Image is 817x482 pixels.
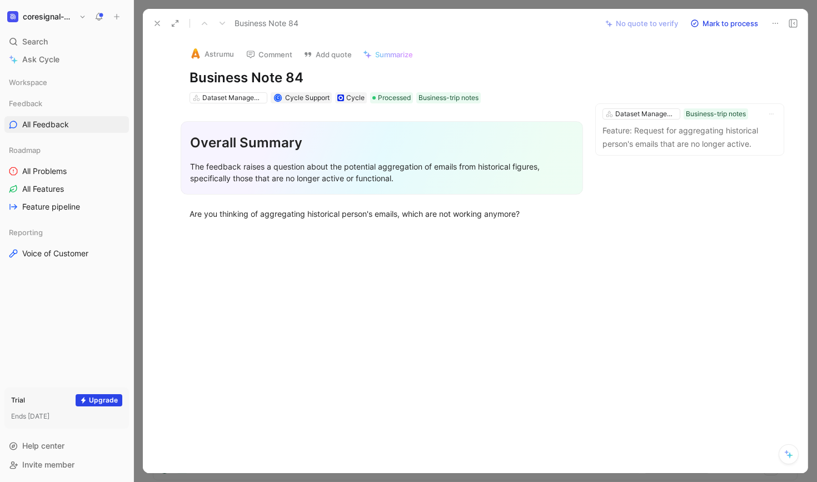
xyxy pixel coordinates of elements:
[23,12,74,22] h1: coresignal-playground
[9,77,47,88] span: Workspace
[358,47,418,62] button: Summarize
[615,108,677,120] div: Dataset Management
[375,49,413,59] span: Summarize
[298,47,357,62] button: Add quote
[22,53,59,66] span: Ask Cycle
[4,95,129,112] div: Feedback
[9,145,41,156] span: Roadmap
[11,411,122,422] div: Ends [DATE]
[190,69,574,87] h1: Business Note 84
[7,11,18,22] img: coresignal-playground
[11,395,25,406] div: Trial
[4,224,129,241] div: Reporting
[22,441,64,450] span: Help center
[4,33,129,50] div: Search
[76,394,122,406] button: Upgrade
[22,119,69,130] span: All Feedback
[346,92,365,103] div: Cycle
[4,95,129,133] div: FeedbackAll Feedback
[9,98,42,109] span: Feedback
[4,116,129,133] a: All Feedback
[190,48,201,59] img: logo
[602,124,777,151] p: Feature: Request for aggregating historical person's emails that are no longer active.
[4,142,129,215] div: RoadmapAll ProblemsAll FeaturesFeature pipeline
[241,47,297,62] button: Comment
[686,108,746,120] div: Business-trip notes
[22,201,80,212] span: Feature pipeline
[22,460,74,469] span: Invite member
[4,181,129,197] a: All Features
[4,456,129,473] div: Invite member
[190,208,574,220] div: Are you thinking of aggregating historical person's emails, which are not working anymore?
[378,92,411,103] span: Processed
[4,9,89,24] button: coresignal-playgroundcoresignal-playground
[22,183,64,195] span: All Features
[22,248,88,259] span: Voice of Customer
[4,198,129,215] a: Feature pipeline
[4,245,129,262] a: Voice of Customer
[4,74,129,91] div: Workspace
[4,224,129,262] div: ReportingVoice of Customer
[600,16,683,31] button: No quote to verify
[285,93,330,102] span: Cycle Support
[190,133,574,153] div: Overall Summary
[22,166,67,177] span: All Problems
[685,16,763,31] button: Mark to process
[275,95,281,101] div: C
[4,142,129,158] div: Roadmap
[22,35,48,48] span: Search
[202,92,265,103] div: Dataset Management
[4,438,129,454] div: Help center
[235,17,298,30] span: Business Note 84
[190,161,574,184] div: The feedback raises a question about the potential aggregation of emails from historical figures,...
[419,92,479,103] div: Business-trip notes
[4,51,129,68] a: Ask Cycle
[370,92,413,103] div: Processed
[185,46,239,62] button: logoAstrumu
[9,227,43,238] span: Reporting
[4,163,129,180] a: All Problems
